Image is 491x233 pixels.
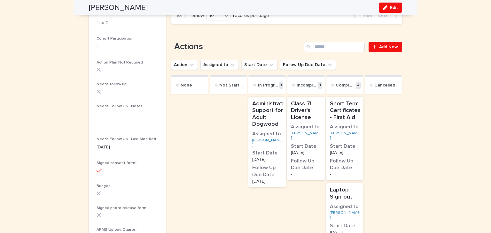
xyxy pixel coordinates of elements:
[279,82,283,89] p: 1
[291,143,321,150] h3: Start Date
[97,161,137,165] span: Signed consent form*
[378,14,392,18] span: Next
[348,13,375,19] button: Back
[291,124,321,131] h3: Assigned to
[97,137,156,141] span: Needs Follow Up - Last Modified
[97,82,127,86] span: Needs follow up
[374,83,395,88] p: Cancelled
[252,179,282,184] p: [DATE]
[375,13,402,19] button: Next
[330,211,360,220] a: [PERSON_NAME]
[291,101,321,121] p: Class 7L Driver's License
[287,97,324,181] a: Class 7L Driver's LicenseAssigned to[PERSON_NAME] Start Date[DATE]Follow Up Due Date-
[330,172,360,177] p: -
[330,101,361,121] p: Short Term Certificates - First Aid
[241,60,277,70] button: Start Date
[252,164,282,178] h3: Follow Up Due Date
[171,42,301,52] h1: Actions
[252,150,282,157] h3: Start Date
[171,8,190,24] p: 1 of 1
[252,131,282,138] h3: Assigned to
[97,144,158,151] p: [DATE]
[97,19,158,26] p: Tier 2
[97,61,143,64] span: Action Plan Not Required
[379,3,402,13] button: Edit
[252,157,282,162] p: [DATE]
[252,101,290,128] p: Administrative Support for Adult Dogwood
[200,60,239,70] button: Assigned to
[330,124,360,131] h3: Assigned to
[171,60,198,70] button: Action
[318,82,322,89] p: 1
[233,13,269,19] p: records per page
[97,206,146,210] span: Signed photo release form
[330,187,360,200] p: Laptop Sign-out
[97,37,134,41] span: Cohort Participation
[330,203,360,210] h3: Assigned to
[304,42,365,52] input: Search
[89,3,148,12] h2: [PERSON_NAME]
[330,158,360,171] h3: Follow Up Due Date
[97,104,143,108] span: Needs Follow Up - Notes
[330,150,360,155] p: [DATE]
[330,131,360,140] a: [PERSON_NAME]
[326,97,363,181] a: Short Term Certificates - First AidAssigned to[PERSON_NAME] Start Date[DATE]Follow Up Due Date-
[207,12,222,19] div: 10
[252,138,282,147] a: [PERSON_NAME]
[379,45,398,49] span: Add New
[219,83,245,88] p: Not Started
[359,14,372,18] span: Back
[291,131,321,140] a: [PERSON_NAME]
[390,5,398,10] span: Edit
[280,60,336,70] button: Follow Up Due Date
[97,184,110,188] span: Budget
[291,150,321,155] p: [DATE]
[97,116,158,122] p: -
[248,97,286,187] a: Administrative Support for Adult DogwoodAssigned to[PERSON_NAME] Start Date[DATE]Follow Up Due Da...
[97,43,158,50] p: -
[369,42,402,52] a: Add New
[336,83,355,88] p: Complete
[291,158,321,171] h3: Follow Up Due Date
[291,172,321,177] p: -
[330,222,360,229] h3: Start Date
[297,83,316,88] p: Incomplete
[181,83,192,88] p: None
[330,143,360,150] h3: Start Date
[192,13,204,19] p: Show
[258,83,278,88] p: In Progress
[356,82,361,89] p: 4
[97,228,137,232] span: ARMS Upload Quarter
